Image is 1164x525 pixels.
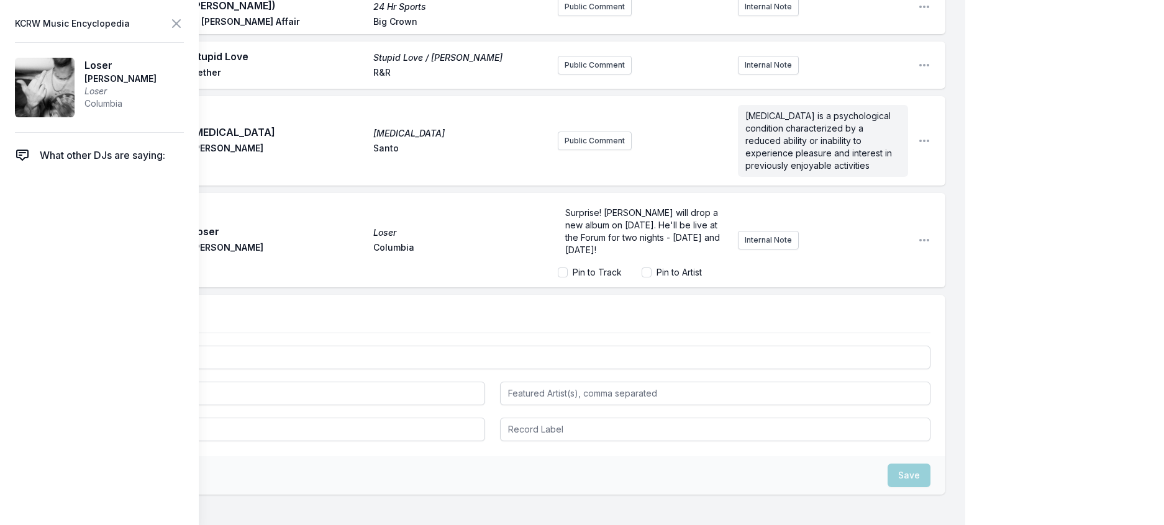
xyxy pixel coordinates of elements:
[500,382,930,405] input: Featured Artist(s), comma separated
[745,110,894,171] span: [MEDICAL_DATA] is a psychological condition characterized by a reduced ability or inability to ex...
[191,16,366,30] span: El [PERSON_NAME] Affair
[191,49,366,64] span: Stupid Love
[738,56,799,74] button: Internal Note
[191,125,366,140] span: [MEDICAL_DATA]
[15,58,75,117] img: Loser
[918,1,930,13] button: Open playlist item options
[373,127,548,140] span: [MEDICAL_DATA]
[55,382,485,405] input: Artist
[191,224,366,239] span: Loser
[84,97,157,110] span: Columbia
[918,59,930,71] button: Open playlist item options
[15,15,130,32] span: KCRW Music Encyclopedia
[558,132,632,150] button: Public Comment
[84,58,157,73] span: Loser
[657,266,702,279] label: Pin to Artist
[558,56,632,74] button: Public Comment
[918,234,930,246] button: Open playlist item options
[565,207,722,255] span: Surprise! [PERSON_NAME] will drop a new album on [DATE]. He'll be live at the Forum for two night...
[191,66,366,81] span: Hether
[40,148,165,163] span: What other DJs are saying:
[918,135,930,147] button: Open playlist item options
[55,346,930,369] input: Track Title
[573,266,622,279] label: Pin to Track
[373,66,548,81] span: R&R
[84,85,157,97] span: Loser
[373,241,548,256] span: Columbia
[373,227,548,239] span: Loser
[373,1,548,13] span: 24 Hr Sports
[888,464,930,487] button: Save
[500,418,930,441] input: Record Label
[191,241,366,256] span: [PERSON_NAME]
[738,231,799,249] button: Internal Note
[55,418,485,441] input: Album Title
[84,73,157,85] span: [PERSON_NAME]
[191,142,366,157] span: [PERSON_NAME]
[373,52,548,64] span: Stupid Love / [PERSON_NAME]
[373,16,548,30] span: Big Crown
[373,142,548,157] span: Santo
